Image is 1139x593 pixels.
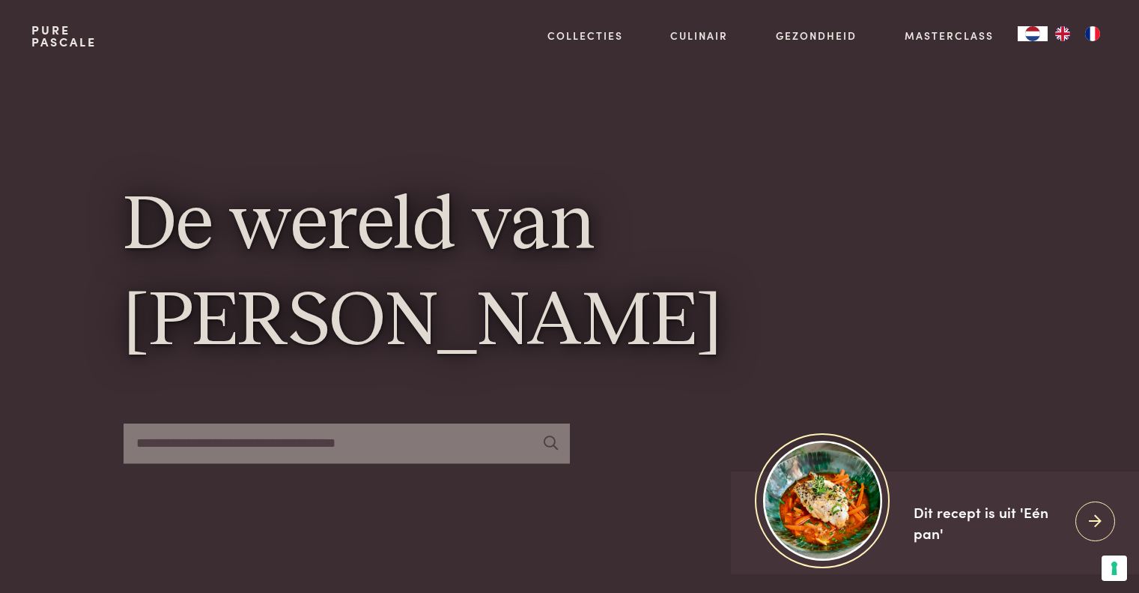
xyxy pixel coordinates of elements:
[1048,26,1078,41] a: EN
[763,441,882,560] img: https://admin.purepascale.com/wp-content/uploads/2025/08/home_recept_link.jpg
[905,28,994,43] a: Masterclass
[731,472,1139,574] a: https://admin.purepascale.com/wp-content/uploads/2025/08/home_recept_link.jpg Dit recept is uit '...
[776,28,857,43] a: Gezondheid
[1078,26,1108,41] a: FR
[1018,26,1048,41] div: Language
[1048,26,1108,41] ul: Language list
[1102,556,1127,581] button: Uw voorkeuren voor toestemming voor trackingtechnologieën
[547,28,623,43] a: Collecties
[1018,26,1048,41] a: NL
[124,180,1016,371] h1: De wereld van [PERSON_NAME]
[914,502,1063,544] div: Dit recept is uit 'Eén pan'
[31,24,97,48] a: PurePascale
[1018,26,1108,41] aside: Language selected: Nederlands
[670,28,728,43] a: Culinair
